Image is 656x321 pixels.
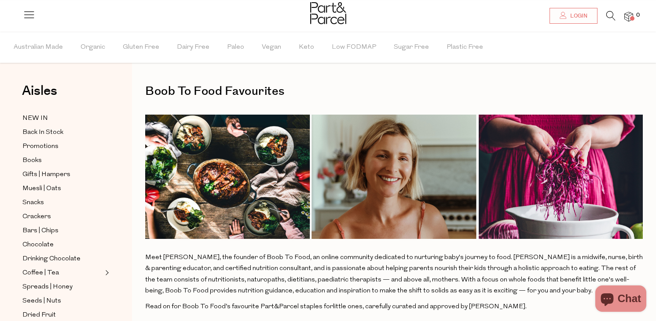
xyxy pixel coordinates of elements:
[22,81,57,101] span: Aisles
[447,32,483,63] span: Plastic Free
[81,32,105,63] span: Organic
[22,141,59,152] span: Promotions
[22,253,103,264] a: Drinking Chocolate
[593,285,649,314] inbox-online-store-chat: Shopify online store chat
[22,254,81,264] span: Drinking Chocolate
[394,32,429,63] span: Sugar Free
[22,113,103,124] a: NEW IN
[624,12,633,21] a: 0
[22,184,61,194] span: Muesli | Oats
[14,32,63,63] span: Australian Made
[22,281,103,292] a: Spreads | Honey
[123,32,159,63] span: Gluten Free
[22,240,54,250] span: Chocolate
[22,310,56,321] span: Dried Fruit
[332,32,376,63] span: Low FODMAP
[227,32,244,63] span: Paleo
[22,169,103,180] a: Gifts | Hampers
[22,84,57,106] a: Aisles
[145,81,643,101] h1: Boob To Food Favourites
[145,115,643,239] img: Website_-_Ambassador_Banners_1014_x_376px_2.png
[177,32,209,63] span: Dairy Free
[103,267,109,278] button: Expand/Collapse Coffee | Tea
[22,282,73,292] span: Spreads | Honey
[22,296,61,307] span: Seeds | Nuts
[299,32,314,63] span: Keto
[22,212,51,222] span: Crackers
[22,127,63,138] span: Back In Stock
[568,12,587,20] span: Login
[22,226,59,236] span: Bars | Chips
[262,32,281,63] span: Vegan
[22,296,103,307] a: Seeds | Nuts
[22,127,103,138] a: Back In Stock
[145,301,643,313] p: Read on for Boob To Food’s favourite Part&Parcel staples for , carefully curated and approved by ...
[22,155,103,166] a: Books
[22,170,70,180] span: Gifts | Hampers
[22,211,103,222] a: Crackers
[22,113,48,124] span: NEW IN
[145,252,643,297] p: Meet [PERSON_NAME], the founder of Boob To Food, an online community dedicated to nurturing baby'...
[333,303,363,310] span: little ones
[22,197,103,208] a: Snacks
[22,268,59,278] span: Coffee | Tea
[22,225,103,236] a: Bars | Chips
[22,198,44,208] span: Snacks
[550,8,597,24] a: Login
[22,239,103,250] a: Chocolate
[22,155,42,166] span: Books
[22,183,103,194] a: Muesli | Oats
[310,2,346,24] img: Part&Parcel
[22,141,103,152] a: Promotions
[22,310,103,321] a: Dried Fruit
[22,267,103,278] a: Coffee | Tea
[634,11,642,19] span: 0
